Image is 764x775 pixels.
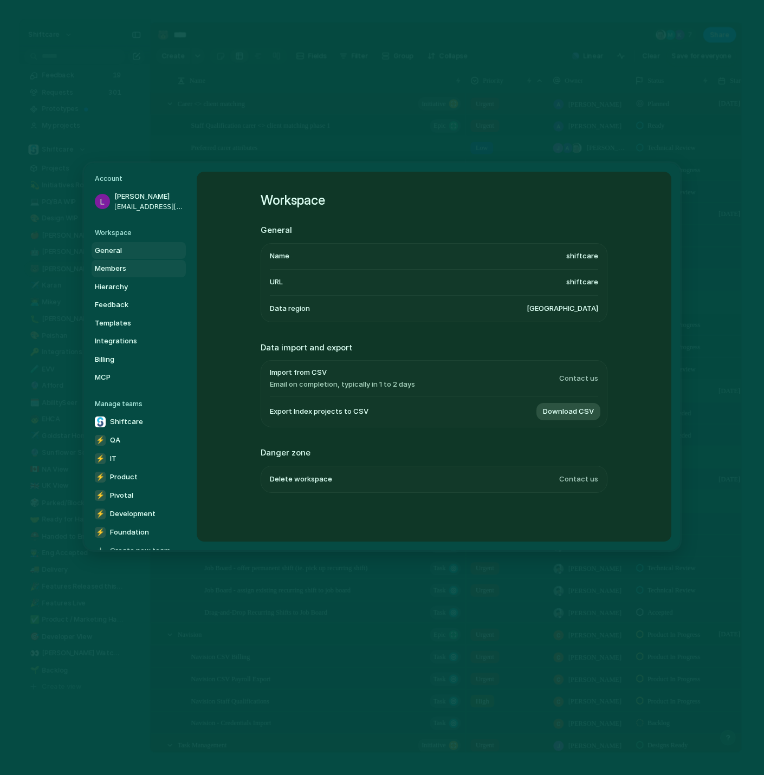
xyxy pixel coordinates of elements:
[114,191,184,202] span: [PERSON_NAME]
[92,350,186,368] a: Billing
[559,373,598,384] span: Contact us
[110,527,149,538] span: Foundation
[270,406,368,417] span: Export Index projects to CSV
[92,242,186,259] a: General
[95,490,106,500] div: ⚡
[566,277,598,288] span: shiftcare
[95,354,164,364] span: Billing
[114,201,184,211] span: [EMAIL_ADDRESS][PERSON_NAME][DOMAIN_NAME]
[95,299,164,310] span: Feedback
[95,174,186,184] h5: Account
[270,367,415,378] span: Import from CSV
[270,277,283,288] span: URL
[92,468,186,485] a: ⚡Product
[95,526,106,537] div: ⚡
[270,474,332,485] span: Delete workspace
[110,416,143,427] span: Shiftcare
[95,336,164,347] span: Integrations
[92,188,186,215] a: [PERSON_NAME][EMAIL_ADDRESS][PERSON_NAME][DOMAIN_NAME]
[110,509,156,519] span: Development
[559,474,598,485] span: Contact us
[270,303,310,314] span: Data region
[95,227,186,237] h5: Workspace
[261,447,607,459] h2: Danger zone
[261,341,607,354] h2: Data import and export
[95,372,164,383] span: MCP
[95,434,106,445] div: ⚡
[92,413,186,430] a: Shiftcare
[261,224,607,237] h2: General
[110,472,138,483] span: Product
[536,403,600,420] button: Download CSV
[92,523,186,540] a: ⚡Foundation
[261,191,607,210] h1: Workspace
[95,471,106,482] div: ⚡
[92,278,186,295] a: Hierarchy
[92,542,186,559] a: Create new team
[92,505,186,522] a: ⚡Development
[95,508,106,519] div: ⚡
[110,490,133,501] span: Pivotal
[92,369,186,386] a: MCP
[110,545,170,556] span: Create new team
[92,450,186,467] a: ⚡IT
[95,317,164,328] span: Templates
[92,486,186,504] a: ⚡Pivotal
[270,379,415,389] span: Email on completion, typically in 1 to 2 days
[95,281,164,292] span: Hierarchy
[95,453,106,464] div: ⚡
[92,431,186,448] a: ⚡QA
[95,399,186,408] h5: Manage teams
[110,453,116,464] span: IT
[92,314,186,331] a: Templates
[543,406,594,417] span: Download CSV
[92,260,186,277] a: Members
[270,251,289,262] span: Name
[566,251,598,262] span: shiftcare
[527,303,598,314] span: [GEOGRAPHIC_DATA]
[110,435,120,446] span: QA
[92,333,186,350] a: Integrations
[92,296,186,314] a: Feedback
[95,245,164,256] span: General
[95,263,164,274] span: Members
